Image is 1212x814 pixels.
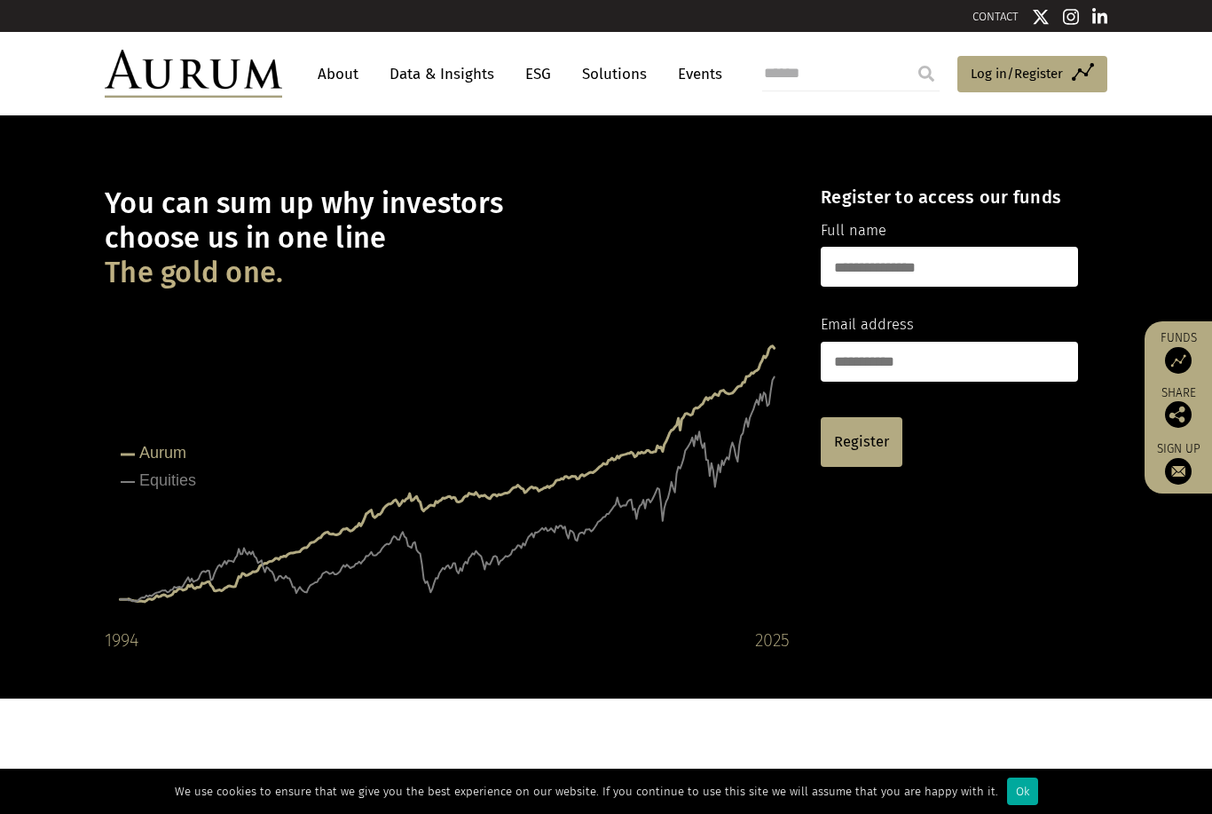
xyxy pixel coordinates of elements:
img: Share this post [1165,401,1192,428]
label: Email address [821,313,914,336]
a: ESG [516,58,560,91]
div: Ok [1007,778,1038,805]
a: Funds [1153,330,1203,374]
label: Full name [821,219,886,242]
div: Share [1153,387,1203,428]
a: Data & Insights [381,58,503,91]
img: Instagram icon [1063,8,1079,26]
div: 1994 [105,626,138,654]
span: The gold one. [105,256,283,290]
a: Events [669,58,722,91]
div: 2025 [755,626,790,654]
h1: You can sum up why investors choose us in one line [105,186,790,290]
a: About [309,58,367,91]
a: CONTACT [972,10,1019,23]
img: Twitter icon [1032,8,1050,26]
h4: Register to access our funds [821,186,1078,208]
img: Access Funds [1165,347,1192,374]
tspan: Aurum [139,444,186,462]
a: Log in/Register [957,56,1107,93]
span: Log in/Register [971,63,1063,84]
a: Sign up [1153,441,1203,485]
a: Solutions [573,58,656,91]
input: Submit [909,56,944,91]
a: Register [821,417,902,467]
img: Sign up to our newsletter [1165,458,1192,485]
img: Aurum [105,50,282,98]
img: Linkedin icon [1092,8,1108,26]
tspan: Equities [139,471,196,489]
